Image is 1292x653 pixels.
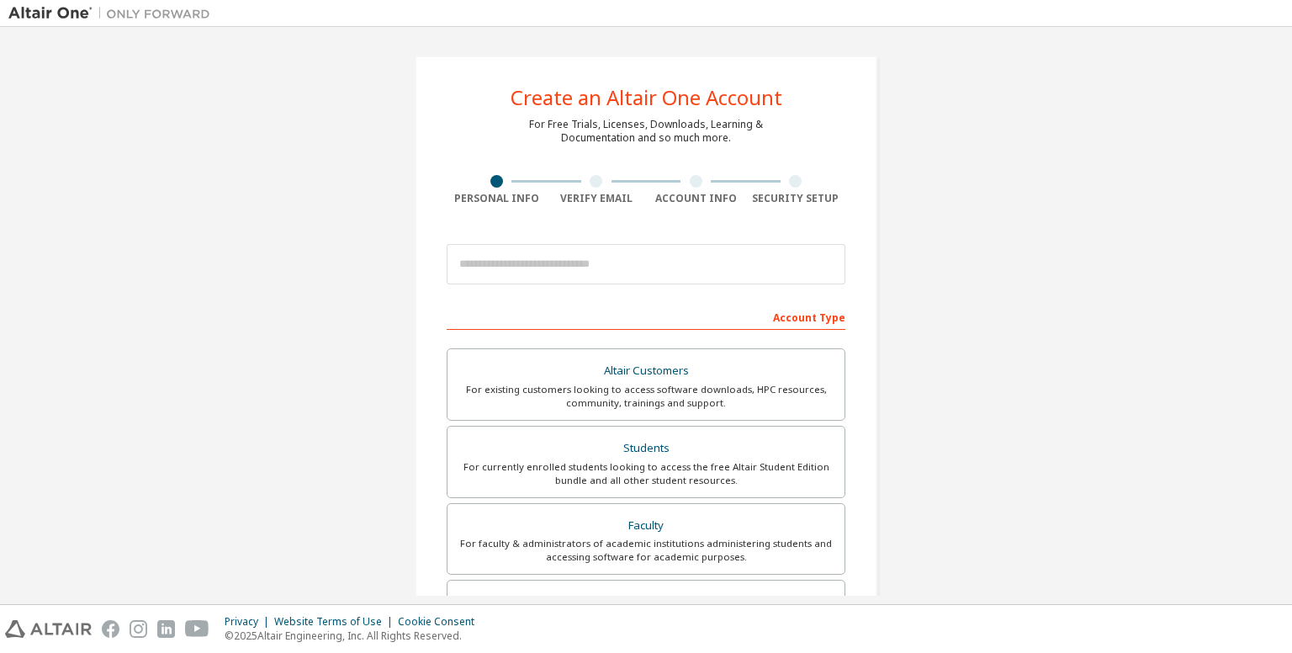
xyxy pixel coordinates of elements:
div: Verify Email [547,192,647,205]
div: Account Type [447,303,845,330]
div: Cookie Consent [398,615,484,629]
div: For faculty & administrators of academic institutions administering students and accessing softwa... [458,537,834,564]
div: Everyone else [458,591,834,614]
div: Faculty [458,514,834,538]
img: instagram.svg [130,620,147,638]
div: Security Setup [746,192,846,205]
img: youtube.svg [185,620,209,638]
div: Altair Customers [458,359,834,383]
div: For Free Trials, Licenses, Downloads, Learning & Documentation and so much more. [529,118,763,145]
div: Create an Altair One Account [511,88,782,108]
div: For currently enrolled students looking to access the free Altair Student Edition bundle and all ... [458,460,834,487]
div: For existing customers looking to access software downloads, HPC resources, community, trainings ... [458,383,834,410]
img: facebook.svg [102,620,119,638]
div: Privacy [225,615,274,629]
div: Website Terms of Use [274,615,398,629]
img: altair_logo.svg [5,620,92,638]
div: Account Info [646,192,746,205]
div: Personal Info [447,192,547,205]
div: Students [458,437,834,460]
p: © 2025 Altair Engineering, Inc. All Rights Reserved. [225,629,484,643]
img: Altair One [8,5,219,22]
img: linkedin.svg [157,620,175,638]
